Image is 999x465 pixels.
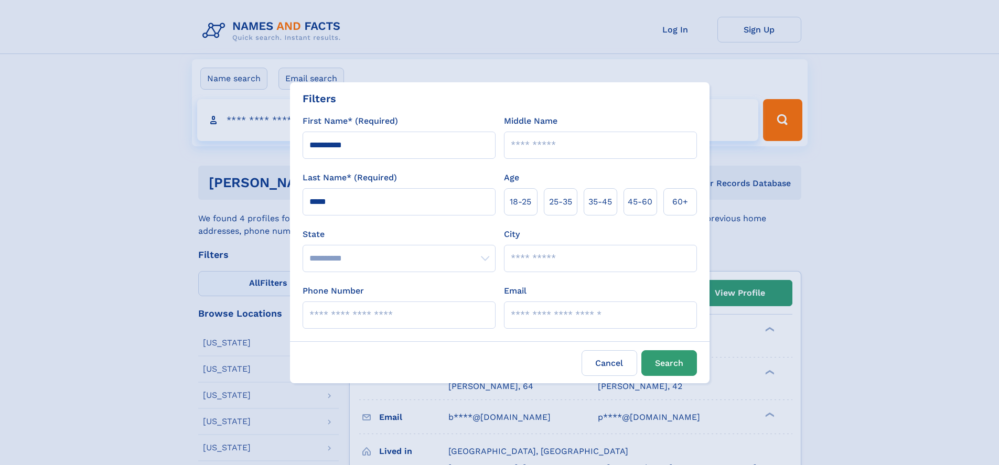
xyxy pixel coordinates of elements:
div: Filters [303,91,336,106]
label: Phone Number [303,285,364,297]
span: 18‑25 [510,196,531,208]
label: Email [504,285,527,297]
span: 25‑35 [549,196,572,208]
label: Last Name* (Required) [303,171,397,184]
span: 45‑60 [628,196,652,208]
span: 35‑45 [588,196,612,208]
label: First Name* (Required) [303,115,398,127]
label: Cancel [582,350,637,376]
label: City [504,228,520,241]
button: Search [641,350,697,376]
label: State [303,228,496,241]
span: 60+ [672,196,688,208]
label: Middle Name [504,115,557,127]
label: Age [504,171,519,184]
